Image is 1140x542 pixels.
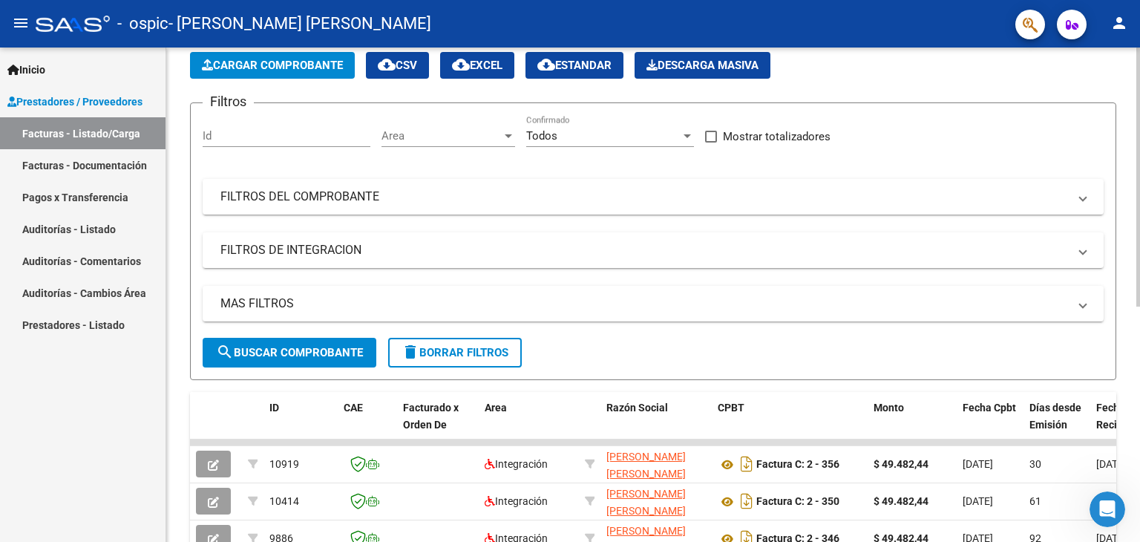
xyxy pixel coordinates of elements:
[635,52,770,79] app-download-masive: Descarga masiva de comprobantes (adjuntos)
[1029,458,1041,470] span: 30
[203,91,254,112] h3: Filtros
[756,459,839,471] strong: Factura C: 2 - 356
[1029,402,1081,431] span: Días desde Emisión
[117,7,168,40] span: - ospic
[635,52,770,79] button: Descarga Masiva
[220,296,1068,312] mat-panel-title: MAS FILTROS
[606,486,706,517] div: 27346022227
[1029,495,1041,507] span: 61
[963,495,993,507] span: [DATE]
[1110,14,1128,32] mat-icon: person
[220,189,1068,205] mat-panel-title: FILTROS DEL COMPROBANTE
[263,392,338,457] datatable-header-cell: ID
[168,7,431,40] span: - [PERSON_NAME] [PERSON_NAME]
[957,392,1023,457] datatable-header-cell: Fecha Cpbt
[378,59,417,72] span: CSV
[388,338,522,368] button: Borrar Filtros
[1096,402,1138,431] span: Fecha Recibido
[718,402,744,414] span: CPBT
[381,129,502,143] span: Area
[366,52,429,79] button: CSV
[216,346,363,359] span: Buscar Comprobante
[874,458,928,470] strong: $ 49.482,44
[737,452,756,476] i: Descargar documento
[526,129,557,143] span: Todos
[485,402,507,414] span: Area
[606,448,706,480] div: 27346022227
[203,286,1104,321] mat-expansion-panel-header: MAS FILTROS
[1023,392,1090,457] datatable-header-cell: Días desde Emisión
[440,52,514,79] button: EXCEL
[220,242,1068,258] mat-panel-title: FILTROS DE INTEGRACION
[537,59,612,72] span: Estandar
[269,495,299,507] span: 10414
[216,343,234,361] mat-icon: search
[202,59,343,72] span: Cargar Comprobante
[712,392,868,457] datatable-header-cell: CPBT
[874,402,904,414] span: Monto
[606,451,686,480] span: [PERSON_NAME] [PERSON_NAME]
[606,488,686,517] span: [PERSON_NAME] [PERSON_NAME]
[203,338,376,368] button: Buscar Comprobante
[452,59,502,72] span: EXCEL
[485,495,548,507] span: Integración
[402,343,419,361] mat-icon: delete
[190,52,355,79] button: Cargar Comprobante
[344,402,363,414] span: CAE
[378,56,396,74] mat-icon: cloud_download
[269,458,299,470] span: 10919
[403,402,459,431] span: Facturado x Orden De
[1096,458,1127,470] span: [DATE]
[203,232,1104,268] mat-expansion-panel-header: FILTROS DE INTEGRACION
[525,52,623,79] button: Estandar
[452,56,470,74] mat-icon: cloud_download
[1090,492,1125,527] iframe: Intercom live chat
[269,402,279,414] span: ID
[338,392,397,457] datatable-header-cell: CAE
[963,402,1016,414] span: Fecha Cpbt
[963,458,993,470] span: [DATE]
[12,14,30,32] mat-icon: menu
[756,496,839,508] strong: Factura C: 2 - 350
[600,392,712,457] datatable-header-cell: Razón Social
[723,128,831,146] span: Mostrar totalizadores
[203,179,1104,215] mat-expansion-panel-header: FILTROS DEL COMPROBANTE
[402,346,508,359] span: Borrar Filtros
[479,392,579,457] datatable-header-cell: Area
[737,489,756,513] i: Descargar documento
[868,392,957,457] datatable-header-cell: Monto
[7,94,142,110] span: Prestadores / Proveedores
[485,458,548,470] span: Integración
[874,495,928,507] strong: $ 49.482,44
[7,62,45,78] span: Inicio
[397,392,479,457] datatable-header-cell: Facturado x Orden De
[537,56,555,74] mat-icon: cloud_download
[646,59,759,72] span: Descarga Masiva
[606,402,668,414] span: Razón Social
